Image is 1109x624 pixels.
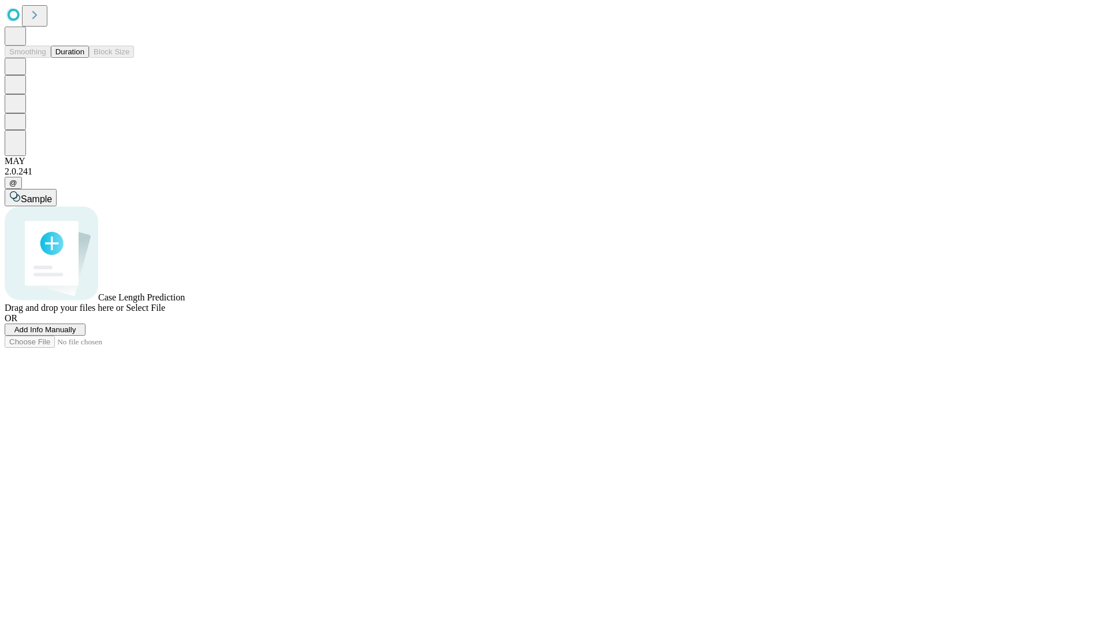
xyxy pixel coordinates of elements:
[98,292,185,302] span: Case Length Prediction
[5,46,51,58] button: Smoothing
[14,325,76,334] span: Add Info Manually
[5,189,57,206] button: Sample
[126,303,165,313] span: Select File
[5,303,124,313] span: Drag and drop your files here or
[5,156,1104,166] div: MAY
[5,166,1104,177] div: 2.0.241
[21,194,52,204] span: Sample
[5,177,22,189] button: @
[9,179,17,187] span: @
[5,313,17,323] span: OR
[51,46,89,58] button: Duration
[5,324,85,336] button: Add Info Manually
[89,46,134,58] button: Block Size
